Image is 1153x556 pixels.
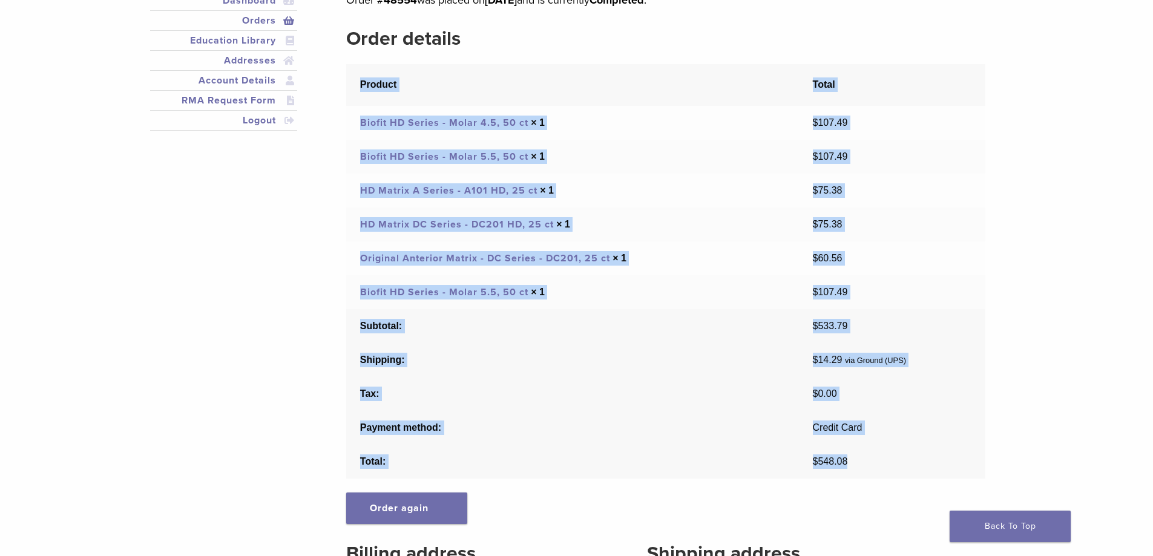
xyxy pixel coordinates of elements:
th: Payment method: [346,411,799,445]
a: HD Matrix DC Series - DC201 HD, 25 ct [360,218,554,231]
th: Product [346,64,799,106]
span: 0.00 [813,388,837,399]
span: $ [813,151,818,162]
span: $ [813,321,818,331]
a: HD Matrix A Series - A101 HD, 25 ct [360,185,537,197]
span: 548.08 [813,456,848,466]
bdi: 75.38 [813,185,843,195]
a: Back To Top [950,511,1071,542]
span: $ [813,287,818,297]
a: Original Anterior Matrix - DC Series - DC201, 25 ct [360,252,610,264]
a: Orders [153,13,295,28]
a: Account Details [153,73,295,88]
span: $ [813,388,818,399]
bdi: 60.56 [813,253,843,263]
span: $ [813,117,818,128]
th: Shipping: [346,343,799,377]
small: via Ground (UPS) [845,356,906,365]
th: Tax: [346,377,799,411]
span: $ [813,355,818,365]
td: Credit Card [799,411,985,445]
a: Addresses [153,53,295,68]
bdi: 75.38 [813,219,843,229]
span: $ [813,456,818,466]
strong: × 1 [613,253,626,263]
h2: Order details [346,24,985,53]
a: Education Library [153,33,295,48]
strong: × 1 [531,287,545,297]
span: $ [813,185,818,195]
th: Subtotal: [346,309,799,343]
a: Biofit HD Series - Molar 4.5, 50 ct [360,117,528,129]
bdi: 107.49 [813,151,848,162]
strong: × 1 [540,185,554,195]
strong: × 1 [531,117,545,128]
span: $ [813,219,818,229]
span: 14.29 [813,355,843,365]
strong: × 1 [556,219,570,229]
a: Biofit HD Series - Molar 5.5, 50 ct [360,151,528,163]
a: Order again [346,492,467,524]
th: Total [799,64,985,106]
a: Biofit HD Series - Molar 5.5, 50 ct [360,286,528,298]
bdi: 107.49 [813,287,848,297]
a: RMA Request Form [153,93,295,108]
strong: × 1 [531,151,545,162]
span: $ [813,253,818,263]
th: Total: [346,445,799,479]
span: 533.79 [813,321,848,331]
a: Logout [153,113,295,128]
bdi: 107.49 [813,117,848,128]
